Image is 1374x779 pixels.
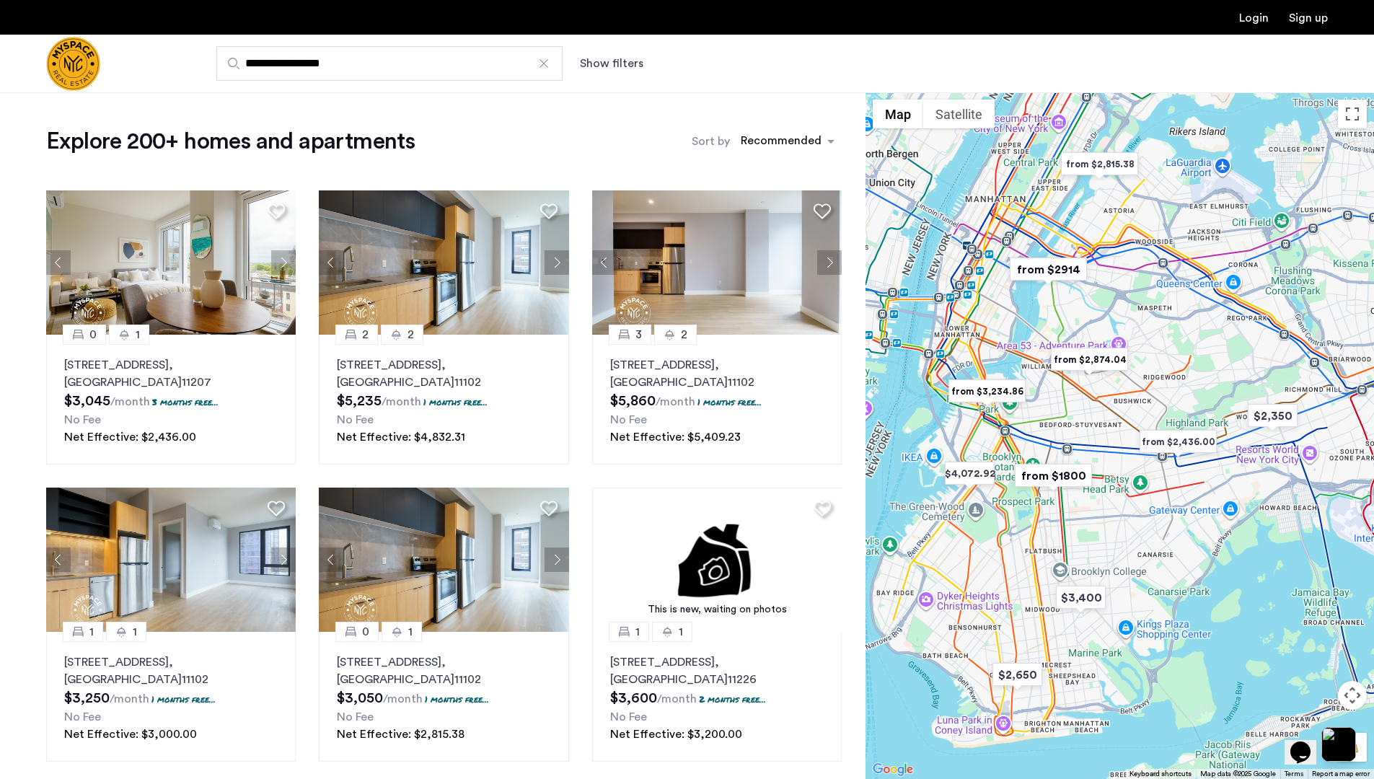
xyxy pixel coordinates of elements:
[1242,400,1303,432] div: $2,350
[699,693,766,705] p: 2 months free...
[152,396,219,408] p: 3 months free...
[679,623,683,641] span: 1
[337,691,383,705] span: $3,050
[1129,769,1192,779] button: Keyboard shortcuts
[656,396,695,408] sub: /month
[216,46,563,81] input: Apartment Search
[610,729,742,740] span: Net Effective: $3,200.00
[610,394,656,408] span: $5,860
[319,488,569,632] img: 1997_638519968035243270.png
[1289,12,1328,24] a: Registration
[545,250,569,275] button: Next apartment
[64,711,101,723] span: No Fee
[987,659,1048,691] div: $2,650
[599,602,835,617] div: This is new, waiting on photos
[1055,148,1144,180] div: from $2,815.38
[382,396,421,408] sub: /month
[64,414,101,426] span: No Fee
[46,632,296,762] a: 11[STREET_ADDRESS], [GEOGRAPHIC_DATA]111021 months free...No FeeNet Effective: $3,000.00
[697,396,762,408] p: 1 months free...
[1312,769,1370,779] a: Report a map error
[89,623,94,641] span: 1
[64,431,196,443] span: Net Effective: $2,436.00
[271,547,296,572] button: Next apartment
[1239,12,1269,24] a: Login
[869,760,917,779] a: Open this area in Google Maps (opens a new window)
[692,133,730,150] label: Sort by
[423,396,488,408] p: 1 months free...
[610,691,657,705] span: $3,600
[337,414,374,426] span: No Fee
[46,190,296,335] img: 1997_638519001096654587.png
[64,356,278,391] p: [STREET_ADDRESS] 11207
[64,394,110,408] span: $3,045
[1050,581,1111,614] div: $3,400
[592,250,617,275] button: Previous apartment
[319,547,343,572] button: Previous apartment
[1004,253,1093,286] div: from $2914
[592,632,842,762] a: 11[STREET_ADDRESS], [GEOGRAPHIC_DATA]112262 months free...No FeeNet Effective: $3,200.00
[610,431,741,443] span: Net Effective: $5,409.23
[681,326,687,343] span: 2
[943,375,1031,408] div: from $3,234.86
[46,250,71,275] button: Previous apartment
[869,760,917,779] img: Google
[319,190,569,335] img: 1997_638519968035243270.png
[610,414,647,426] span: No Fee
[46,335,296,465] a: 01[STREET_ADDRESS], [GEOGRAPHIC_DATA]112073 months free...No FeeNet Effective: $2,436.00
[610,653,824,688] p: [STREET_ADDRESS] 11226
[319,250,343,275] button: Previous apartment
[635,623,640,641] span: 1
[46,547,71,572] button: Previous apartment
[337,729,464,740] span: Net Effective: $2,815.38
[739,132,822,153] div: Recommended
[1338,681,1367,710] button: Map camera controls
[362,623,369,641] span: 0
[133,623,137,641] span: 1
[592,488,842,632] a: This is new, waiting on photos
[425,693,489,705] p: 1 months free...
[337,711,374,723] span: No Fee
[64,653,278,688] p: [STREET_ADDRESS] 11102
[46,127,415,156] h1: Explore 200+ homes and apartments
[545,547,569,572] button: Next apartment
[64,691,110,705] span: $3,250
[1285,721,1331,765] iframe: chat widget
[592,335,842,465] a: 32[STREET_ADDRESS], [GEOGRAPHIC_DATA]111021 months free...No FeeNet Effective: $5,409.23
[337,431,465,443] span: Net Effective: $4,832.31
[580,55,643,72] button: Show or hide filters
[610,356,824,391] p: [STREET_ADDRESS] 11102
[46,37,100,91] img: logo
[923,100,995,128] button: Show satellite imagery
[408,326,414,343] span: 2
[1200,770,1276,778] span: Map data ©2025 Google
[362,326,369,343] span: 2
[46,37,100,91] a: Cazamio Logo
[110,693,149,705] sub: /month
[592,488,842,632] img: 1.gif
[657,693,697,705] sub: /month
[151,693,216,705] p: 1 months free...
[46,488,296,632] img: 1997_638519966982966758.png
[1045,343,1134,376] div: from $2,874.04
[1338,100,1367,128] button: Toggle fullscreen view
[939,457,1000,490] div: $4,072.92
[408,623,413,641] span: 1
[110,396,150,408] sub: /month
[635,326,642,343] span: 3
[1134,426,1223,458] div: from $2,436.00
[592,190,842,335] img: 1997_638519968069068022.png
[610,711,647,723] span: No Fee
[873,100,923,128] button: Show street map
[383,693,423,705] sub: /month
[1009,459,1098,492] div: from $1800
[337,394,382,408] span: $5,235
[64,729,197,740] span: Net Effective: $3,000.00
[89,326,97,343] span: 0
[319,632,568,762] a: 01[STREET_ADDRESS], [GEOGRAPHIC_DATA]111021 months free...No FeeNet Effective: $2,815.38
[817,250,842,275] button: Next apartment
[271,250,296,275] button: Next apartment
[136,326,140,343] span: 1
[734,128,842,154] ng-select: sort-apartment
[337,653,550,688] p: [STREET_ADDRESS] 11102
